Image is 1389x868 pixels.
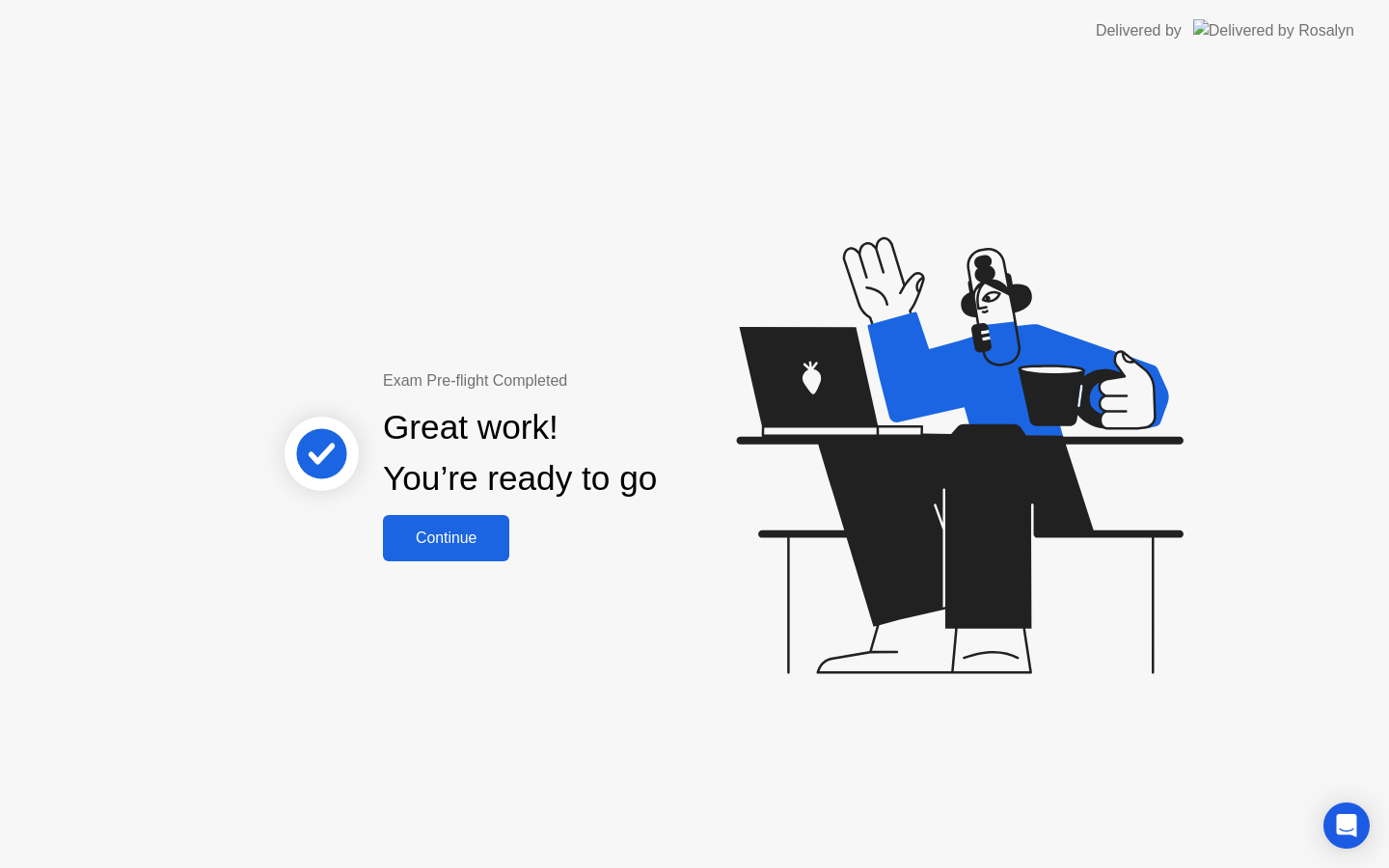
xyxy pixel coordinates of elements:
div: Continue [389,529,504,547]
div: Exam Pre-flight Completed [383,369,781,393]
img: Delivered by Rosalyn [1193,19,1354,41]
div: Delivered by [1096,19,1182,42]
button: Continue [383,515,509,561]
div: Great work! You’re ready to go [383,402,657,504]
div: Open Intercom Messenger [1323,802,1370,849]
